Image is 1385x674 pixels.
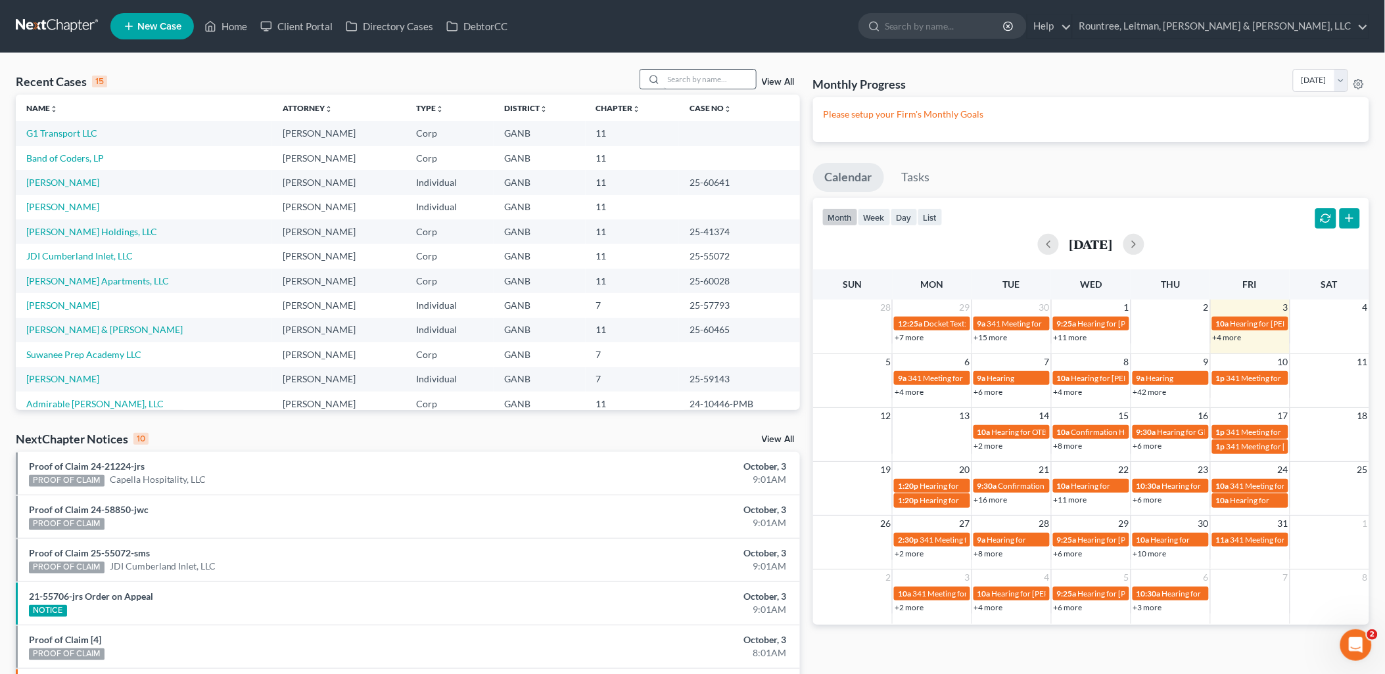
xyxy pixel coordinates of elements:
span: 2 [1367,629,1378,640]
td: Corp [406,342,494,367]
div: 9:01AM [543,603,787,616]
span: Sat [1321,279,1338,290]
span: Hearing [987,373,1015,383]
a: Directory Cases [339,14,440,38]
span: 1p [1216,373,1225,383]
span: 2:30p [898,535,918,545]
a: +2 more [895,549,924,558]
div: PROOF OF CLAIM [29,648,105,660]
a: Attorneyunfold_more [283,103,333,113]
span: 14 [1038,408,1051,424]
iframe: Intercom live chat [1340,629,1372,661]
span: Hearing for [920,481,959,491]
a: +2 more [895,602,924,612]
span: 10a [1057,427,1070,437]
td: [PERSON_NAME] [272,293,406,317]
td: GANB [494,195,585,219]
span: 10a [977,427,991,437]
a: Admirable [PERSON_NAME], LLC [26,398,164,409]
span: Sun [843,279,862,290]
td: Individual [406,195,494,219]
h2: [DATE] [1069,237,1113,251]
td: [PERSON_NAME] [272,195,406,219]
i: unfold_more [325,105,333,113]
td: [PERSON_NAME] [272,318,406,342]
a: +3 more [1133,602,1162,612]
a: +11 more [1054,332,1087,342]
td: 11 [586,244,679,268]
input: Search by name... [885,14,1005,38]
div: NextChapter Notices [16,431,149,447]
a: +42 more [1133,387,1167,397]
span: Hearing for [PERSON_NAME] [1231,319,1333,328]
span: Mon [921,279,944,290]
td: GANB [494,219,585,244]
a: [PERSON_NAME] Holdings, LLC [26,226,157,237]
span: Thu [1161,279,1180,290]
span: 8 [1123,354,1131,370]
input: Search by name... [664,70,756,89]
span: 9a [977,373,986,383]
td: GANB [494,146,585,170]
div: October, 3 [543,590,787,603]
span: 10a [898,589,911,598]
td: [PERSON_NAME] [272,146,406,170]
span: 9:25a [1057,589,1077,598]
div: PROOF OF CLAIM [29,475,105,487]
a: Capella Hospitality, LLC [110,473,206,486]
span: Confirmation Hearing for [1071,427,1159,437]
td: GANB [494,121,585,145]
span: 9:25a [1057,319,1077,328]
a: Nameunfold_more [26,103,58,113]
div: 9:01AM [543,560,787,573]
a: +16 more [974,495,1008,505]
div: October, 3 [543,503,787,516]
a: Rountree, Leitman, [PERSON_NAME] & [PERSON_NAME], LLC [1073,14,1369,38]
span: 341 Meeting for [908,373,963,383]
a: Typeunfold_more [417,103,444,113]
span: 7 [1282,570,1290,585]
td: GANB [494,244,585,268]
a: +8 more [974,549,1003,558]
span: 5 [1123,570,1131,585]
button: day [891,208,918,226]
span: 10a [1137,535,1150,545]
td: 24-10446-PMB [679,392,800,416]
a: +10 more [1133,549,1167,558]
a: JDI Cumberland Inlet, LLC [26,250,133,261]
td: GANB [494,367,585,392]
a: Home [198,14,254,38]
a: Suwanee Prep Academy LLC [26,349,141,360]
span: 341 Meeting for [PERSON_NAME] [1231,535,1349,545]
span: Hearing for [1071,481,1111,491]
span: 16 [1197,408,1210,424]
span: 10:30a [1137,589,1161,598]
td: Corp [406,219,494,244]
a: +2 more [974,441,1003,451]
span: New Case [137,22,181,32]
a: View All [762,78,795,87]
div: October, 3 [543,460,787,473]
td: Individual [406,293,494,317]
a: +6 more [1054,549,1083,558]
span: 3 [964,570,972,585]
span: 30 [1038,300,1051,315]
a: [PERSON_NAME] [26,177,99,188]
a: +4 more [1213,332,1242,342]
td: 25-59143 [679,367,800,392]
span: 7 [1043,354,1051,370]
span: 9a [898,373,906,383]
span: Hearing for [PERSON_NAME] [1078,535,1181,545]
span: 20 [958,462,972,478]
span: 341 Meeting for [1227,373,1282,383]
td: GANB [494,392,585,416]
a: +6 more [974,387,1003,397]
a: +6 more [1133,495,1162,505]
a: [PERSON_NAME] Apartments, LLC [26,275,169,286]
span: 18 [1356,408,1369,424]
span: 15 [1117,408,1131,424]
td: [PERSON_NAME] [272,269,406,293]
span: 3 [1282,300,1290,315]
td: GANB [494,269,585,293]
span: 341 Meeting for [PERSON_NAME] [912,589,1031,598]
